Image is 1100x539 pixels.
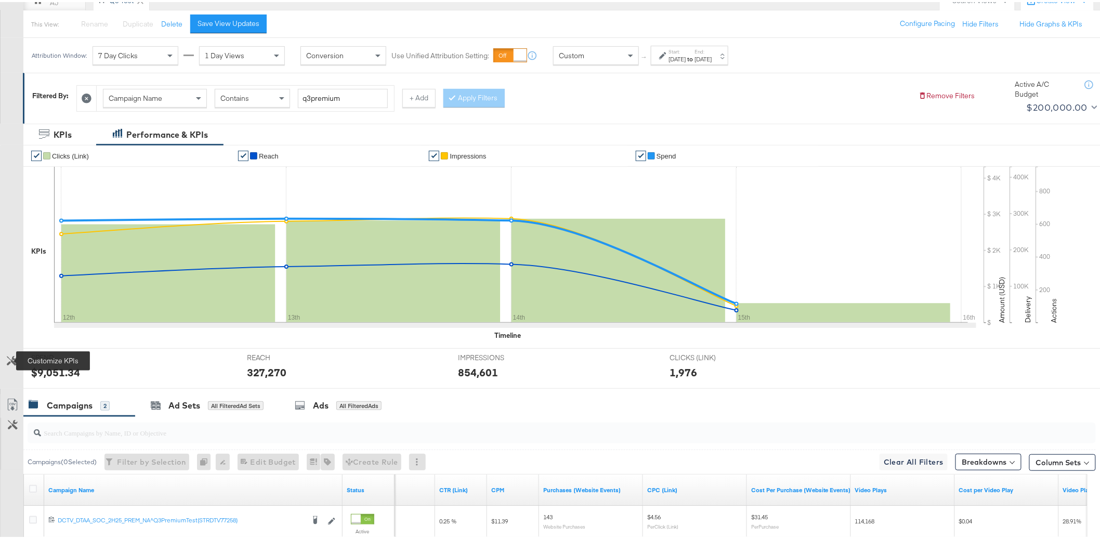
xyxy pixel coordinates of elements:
[450,150,486,158] span: Impressions
[1024,294,1033,321] text: Delivery
[647,511,661,519] span: $4.56
[543,521,585,528] sub: Website Purchases
[543,511,553,519] span: 143
[31,363,80,378] div: $9,051.34
[955,452,1022,468] button: Breakdowns
[1029,452,1096,469] button: Column Sets
[31,244,46,254] div: KPIs
[31,50,87,57] div: Attribution Window:
[47,398,93,410] div: Campaigns
[205,49,244,58] span: 1 Day Views
[31,351,109,361] span: SPEND
[559,49,584,58] span: Custom
[28,455,97,465] div: Campaigns ( 0 Selected)
[669,46,686,53] label: Start:
[893,12,963,31] button: Configure Pacing
[32,89,69,99] div: Filtered By:
[884,454,944,467] span: Clear All Filters
[208,399,264,409] div: All Filtered Ad Sets
[1015,77,1072,97] div: Active A/C Budget
[855,484,951,492] a: video_play_actions
[439,484,483,492] a: The number of clicks received on a link in your ad divided by the number of impressions.
[58,514,304,522] div: DCTV_DTAA_SOC_2H25_PREM_NA^Q3PremiumTest(STRDTV77258)
[298,87,388,106] input: Enter a search term
[751,511,768,519] span: $31.45
[109,91,162,101] span: Campaign Name
[197,452,216,468] div: 0
[1023,97,1099,114] button: $200,000.00
[458,363,498,378] div: 854,601
[695,46,712,53] label: End:
[347,484,390,492] a: Shows the current state of your Ad Campaign.
[306,49,344,58] span: Conversion
[919,89,975,99] button: Remove Filters
[1027,98,1088,113] div: $200,000.00
[41,416,997,437] input: Search Campaigns by Name, ID or Objective
[751,521,779,528] sub: Per Purchase
[168,398,200,410] div: Ad Sets
[458,351,536,361] span: IMPRESSIONS
[126,127,208,139] div: Performance & KPIs
[58,514,304,524] a: DCTV_DTAA_SOC_2H25_PREM_NA^Q3PremiumTest(STRDTV77258)
[313,398,329,410] div: Ads
[491,515,508,523] span: $11.39
[31,149,42,159] a: ✔
[123,17,153,27] span: Duplicate
[439,515,456,523] span: 0.25 %
[198,17,259,27] div: Save View Updates
[751,484,851,492] a: The average cost for each purchase tracked by your Custom Audience pixel on your website after pe...
[247,351,325,361] span: REACH
[1063,515,1082,523] span: 28.91%
[494,328,521,338] div: Timeline
[998,275,1007,321] text: Amount (USD)
[351,526,374,533] label: Active
[100,399,110,409] div: 2
[959,484,1055,492] a: Cost per Video Play
[963,17,999,27] button: Hide Filters
[98,49,138,58] span: 7 Day Clicks
[81,17,108,27] span: Rename
[52,150,89,158] span: Clicks (Link)
[238,149,248,159] a: ✔
[647,521,678,528] sub: Per Click (Link)
[190,12,267,31] button: Save View Updates
[640,54,650,57] span: ↑
[636,149,646,159] a: ✔
[670,363,697,378] div: 1,976
[880,452,948,468] button: Clear All Filters
[1020,17,1083,27] button: Hide Graphs & KPIs
[695,53,712,61] div: [DATE]
[336,399,382,409] div: All Filtered Ads
[220,91,249,101] span: Contains
[402,87,436,106] button: + Add
[647,484,743,492] a: The average cost for each link click you've received from your ad.
[657,150,676,158] span: Spend
[31,18,59,27] div: This View:
[247,363,287,378] div: 327,270
[670,351,748,361] span: CLICKS (LINK)
[855,515,875,523] span: 114,168
[669,53,686,61] div: [DATE]
[491,484,535,492] a: The average cost you've paid to have 1,000 impressions of your ad.
[161,17,182,27] button: Delete
[543,484,639,492] a: The number of times a purchase was made tracked by your Custom Audience pixel on your website aft...
[259,150,279,158] span: Reach
[391,49,489,59] label: Use Unified Attribution Setting:
[48,484,338,492] a: Your campaign name.
[686,53,695,61] strong: to
[429,149,439,159] a: ✔
[1050,296,1059,321] text: Actions
[54,127,72,139] div: KPIs
[959,515,973,523] span: $0.04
